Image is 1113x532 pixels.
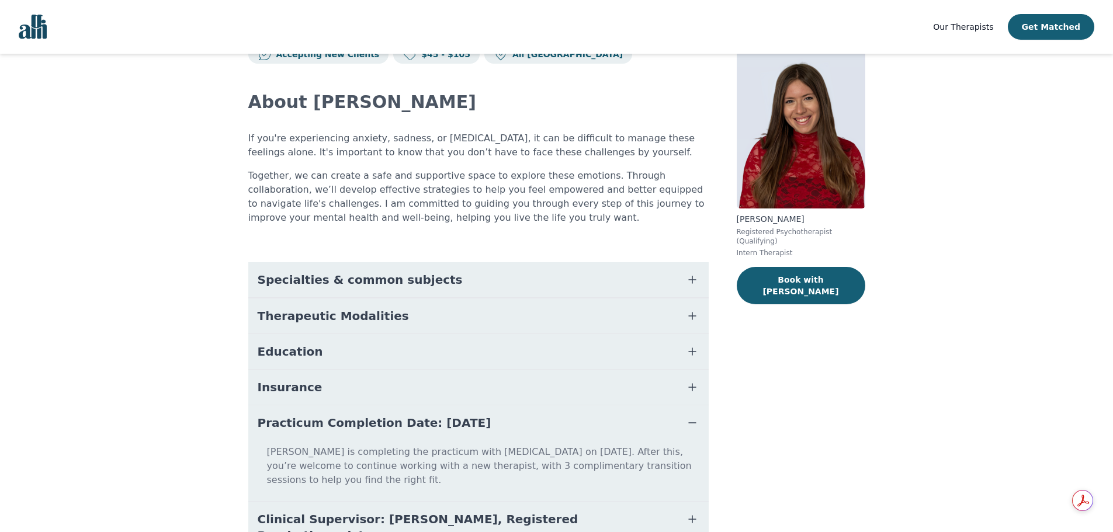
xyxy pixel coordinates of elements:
p: Intern Therapist [737,248,865,258]
button: Insurance [248,370,709,405]
p: [PERSON_NAME] [737,213,865,225]
button: Practicum Completion Date: [DATE] [248,405,709,440]
a: Our Therapists [933,20,993,34]
span: Practicum Completion Date: [DATE] [258,415,491,431]
p: [PERSON_NAME] is completing the practicum with [MEDICAL_DATA] on [DATE]. After this, you’re welco... [253,445,704,496]
p: Accepting New Clients [272,48,380,60]
span: Education [258,343,323,360]
span: Therapeutic Modalities [258,308,409,324]
button: Get Matched [1008,14,1094,40]
button: Therapeutic Modalities [248,298,709,333]
p: If you're experiencing anxiety, sadness, or [MEDICAL_DATA], it can be difficult to manage these f... [248,131,709,159]
button: Specialties & common subjects [248,262,709,297]
span: Specialties & common subjects [258,272,463,288]
span: Our Therapists [933,22,993,32]
img: Alisha_Levine [737,40,865,208]
img: alli logo [19,15,47,39]
p: Together, we can create a safe and supportive space to explore these emotions. Through collaborat... [248,169,709,225]
p: Registered Psychotherapist (Qualifying) [737,227,865,246]
button: Book with [PERSON_NAME] [737,267,865,304]
h2: About [PERSON_NAME] [248,92,709,113]
span: Insurance [258,379,323,395]
p: $45 - $105 [417,48,470,60]
p: All [GEOGRAPHIC_DATA] [508,48,623,60]
button: Education [248,334,709,369]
